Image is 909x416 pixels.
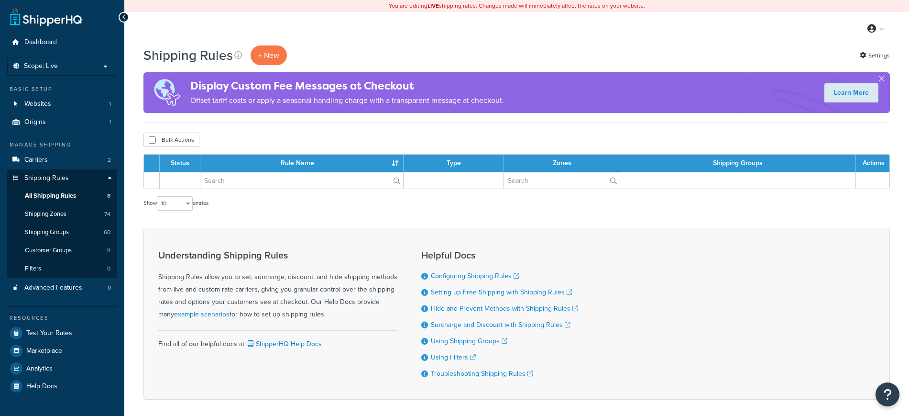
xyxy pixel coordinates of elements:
[158,330,397,350] div: Find all of our helpful docs at:
[24,156,48,164] span: Carriers
[421,250,578,260] h3: Helpful Docs
[251,45,287,65] p: + New
[7,34,117,51] a: Dashboard
[427,1,439,10] b: LIVE
[108,284,111,292] span: 0
[7,260,117,278] a: Filters 0
[109,100,111,108] span: 1
[7,279,117,297] li: Advanced Features
[7,342,117,360] a: Marketplace
[25,192,76,200] span: All Shipping Rules
[26,347,62,355] span: Marketplace
[876,382,899,406] button: Open Resource Center
[107,192,110,200] span: 8
[143,72,190,113] img: duties-banner-06bc72dcb5fe05cb3f9472aba00be2ae8eb53ab6f0d8bb03d382ba314ac3c341.png
[160,155,200,172] th: Status
[143,46,233,65] h1: Shipping Rules
[174,309,230,319] a: example scenarios
[7,187,117,205] li: All Shipping Rules
[24,284,82,292] span: Advanced Features
[7,169,117,279] li: Shipping Rules
[7,141,117,149] div: Manage Shipping
[25,247,72,255] span: Customer Groups
[104,228,110,236] span: 60
[856,155,889,172] th: Actions
[7,205,117,223] li: Shipping Zones
[26,382,57,391] span: Help Docs
[431,352,476,362] a: Using Filters
[7,279,117,297] a: Advanced Features 0
[24,100,51,108] span: Websites
[404,155,504,172] th: Type
[25,210,66,218] span: Shipping Zones
[26,365,53,373] span: Analytics
[431,369,533,379] a: Troubleshooting Shipping Rules
[431,287,572,297] a: Setting up Free Shipping with Shipping Rules
[824,83,878,102] a: Learn More
[190,78,504,94] h4: Display Custom Fee Messages at Checkout
[7,325,117,342] a: Test Your Rates
[431,336,507,346] a: Using Shipping Groups
[7,260,117,278] li: Filters
[143,196,208,211] label: Show entries
[107,247,110,255] span: 11
[7,95,117,113] li: Websites
[431,271,519,281] a: Configuring Shipping Rules
[7,113,117,131] a: Origins 1
[7,224,117,241] a: Shipping Groups 60
[7,151,117,169] a: Carriers 2
[7,95,117,113] a: Websites 1
[24,62,58,70] span: Scope: Live
[158,250,397,260] h3: Understanding Shipping Rules
[7,360,117,377] a: Analytics
[7,113,117,131] li: Origins
[7,378,117,395] a: Help Docs
[7,242,117,259] li: Customer Groups
[7,205,117,223] a: Shipping Zones 74
[24,38,57,46] span: Dashboard
[108,156,111,164] span: 2
[107,265,110,273] span: 0
[26,329,72,337] span: Test Your Rates
[431,320,570,330] a: Surcharge and Discount with Shipping Rules
[143,133,199,147] button: Bulk Actions
[7,187,117,205] a: All Shipping Rules 8
[504,172,619,189] input: Search
[860,49,890,62] a: Settings
[431,304,578,314] a: Hide and Prevent Methods with Shipping Rules
[7,151,117,169] li: Carriers
[10,7,82,26] a: ShipperHQ Home
[25,265,41,273] span: Filters
[200,172,403,189] input: Search
[504,155,620,172] th: Zones
[200,155,404,172] th: Rule Name
[157,196,193,211] select: Showentries
[7,224,117,241] li: Shipping Groups
[24,174,69,182] span: Shipping Rules
[7,314,117,322] div: Resources
[190,94,504,107] p: Offset tariff costs or apply a seasonal handling charge with a transparent message at checkout.
[109,118,111,126] span: 1
[24,118,46,126] span: Origins
[7,169,117,187] a: Shipping Rules
[104,210,110,218] span: 74
[7,242,117,259] a: Customer Groups 11
[620,155,856,172] th: Shipping Groups
[158,250,397,321] div: Shipping Rules allow you to set, surcharge, discount, and hide shipping methods from live and cus...
[7,85,117,93] div: Basic Setup
[246,339,322,349] a: ShipperHQ Help Docs
[25,228,69,236] span: Shipping Groups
